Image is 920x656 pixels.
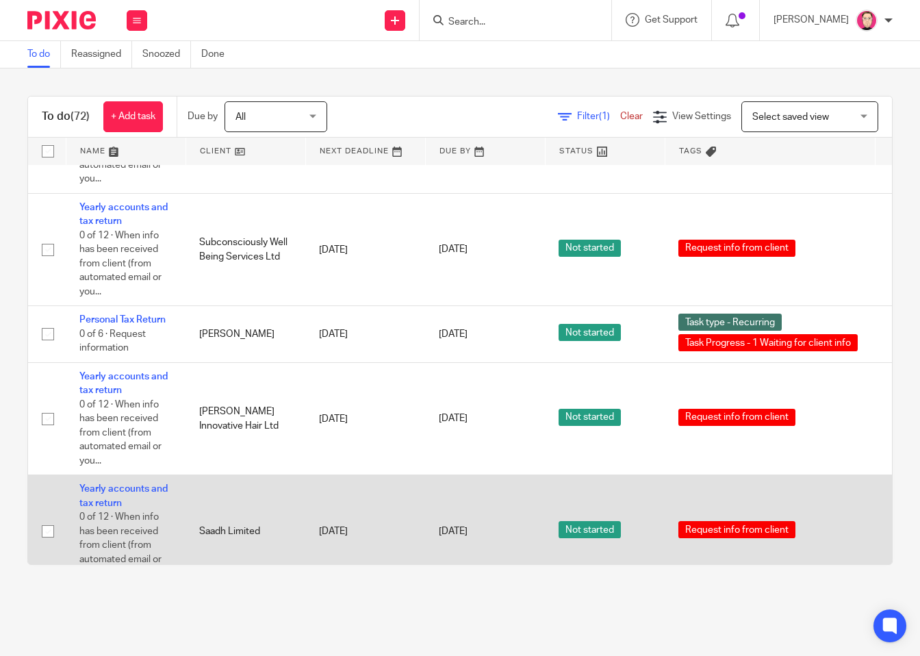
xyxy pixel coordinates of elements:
span: Request info from client [678,521,795,538]
a: Yearly accounts and tax return [79,203,168,226]
td: [DATE] [305,362,425,475]
span: 0 of 12 · When info has been received from client (from automated email or you... [79,231,162,297]
td: Saadh Limited [186,475,305,588]
span: [DATE] [439,527,468,536]
a: Yearly accounts and tax return [79,484,168,507]
input: Search [447,16,570,29]
span: (1) [599,112,610,121]
a: Done [201,41,235,68]
a: To do [27,41,61,68]
span: 0 of 12 · When info has been received from client (from automated email or you... [79,512,162,578]
h1: To do [42,110,90,124]
span: 0 of 12 · When info has been received from client (from automated email or you... [79,118,162,184]
span: Not started [559,240,621,257]
td: [PERSON_NAME] [186,306,305,362]
span: Request info from client [678,240,795,257]
img: Pixie [27,11,96,29]
span: Select saved view [752,112,829,122]
span: Task type - Recurring [678,314,782,331]
td: [PERSON_NAME] Innovative Hair Ltd [186,362,305,475]
td: [DATE] [305,193,425,306]
td: Subconsciously Well Being Services Ltd [186,193,305,306]
td: [DATE] [305,475,425,588]
span: Not started [559,324,621,341]
span: View Settings [672,112,731,121]
a: Personal Tax Return [79,315,166,325]
a: Clear [620,112,643,121]
span: 0 of 12 · When info has been received from client (from automated email or you... [79,400,162,466]
span: Task Progress - 1 Waiting for client info [678,334,858,351]
span: Get Support [645,15,698,25]
span: All [235,112,246,122]
span: 0 of 6 · Request information [79,329,146,353]
a: Snoozed [142,41,191,68]
span: (72) [71,111,90,122]
span: [DATE] [439,414,468,424]
p: Due by [188,110,218,123]
a: + Add task [103,101,163,132]
a: Yearly accounts and tax return [79,372,168,395]
span: [DATE] [439,245,468,255]
span: Not started [559,521,621,538]
span: [DATE] [439,329,468,339]
a: Reassigned [71,41,132,68]
span: Tags [679,147,702,155]
td: [DATE] [305,306,425,362]
p: [PERSON_NAME] [774,13,849,27]
span: Not started [559,409,621,426]
span: Filter [577,112,620,121]
span: Request info from client [678,409,795,426]
img: Bradley%20-%20Pink.png [856,10,878,31]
